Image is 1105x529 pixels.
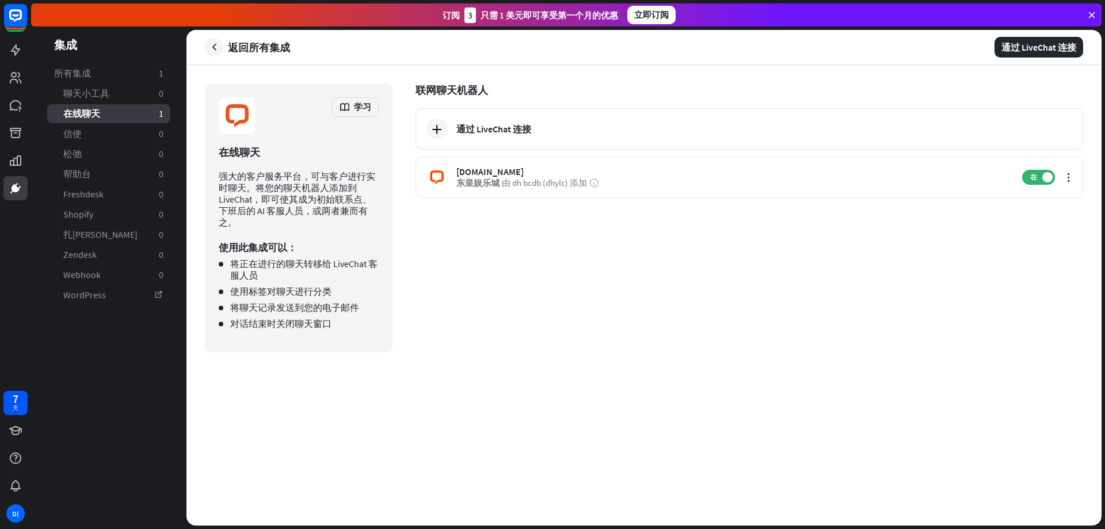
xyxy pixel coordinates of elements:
font: 1 [159,67,163,79]
font: [DOMAIN_NAME] [456,166,524,177]
a: Shopify 0 [47,205,170,224]
font: WordPress [63,289,106,300]
font: 扎[PERSON_NAME] [63,229,138,240]
a: 所有集成 1 [47,64,170,83]
a: Zendesk 0 [47,245,170,264]
a: 帮助台 0 [47,165,170,184]
font: Zendesk [63,249,97,260]
font: 在线聊天 [219,146,260,159]
span: 东皇娱乐城 [456,177,500,188]
a: 扎[PERSON_NAME] 0 [47,225,170,244]
font: 0 [159,249,163,260]
a: Freshdesk 0 [47,185,170,204]
font: 在线聊天 [63,108,100,119]
font: 0 [159,269,163,280]
font: 在 [1030,173,1037,181]
font: 使用标签对聊天进行分类 [230,286,331,297]
font: 0 [159,168,163,180]
font: 强大的客户服务平台，可与客户进行实时聊天。将您的聊天机器人添加到 LiveChat，即可使其成为初始联系点、下班后的 AI 客服人员，或两者兼而有之。 [219,170,375,228]
font: 0 [159,87,163,99]
font: 将聊天记录发送到您的电子邮件 [230,302,359,313]
font: 0 [159,128,163,139]
font: Webhook [63,269,101,280]
font: 松弛 [63,148,82,159]
font: 由 dh bcdb (dhylc) 添加 [502,177,587,188]
a: 松弛 0 [47,144,170,163]
a: 返回所有集成 [205,38,290,56]
font: 7 [13,391,18,406]
font: 只需 1 美元即可享受第一个月的优惠 [481,10,618,21]
font: 帮助台 [63,168,91,180]
button: 通过 LiveChat 连接 [995,37,1083,58]
font: 返回所有集成 [228,41,290,54]
font: 所有集成 [54,67,91,79]
font: 联网聊天机器人 [416,83,488,97]
a: WordPress [47,286,170,305]
a: Webhook 0 [47,265,170,284]
font: 使用此集成可以： [219,241,297,254]
font: 集成 [54,37,77,52]
font: 订阅 [443,10,460,21]
font: 立即订阅 [634,9,669,20]
font: 通过 LiveChat 连接 [1001,41,1076,53]
font: 信使 [63,128,82,139]
font: 0 [159,188,163,200]
font: 3 [468,10,473,21]
a: 7 天 [3,391,28,415]
font: D( [12,509,19,518]
font: 1 [159,108,163,119]
button: 打开 LiveChat 聊天小部件 [9,5,44,39]
font: 天 [13,404,18,412]
font: 聊天小工具 [63,87,109,99]
font: 0 [159,229,163,240]
font: 将正在进行的聊天转移给 LiveChat 客服人员 [230,258,378,281]
font: 0 [159,208,163,220]
font: Freshdesk [63,188,104,200]
font: 学习 [354,101,371,112]
font: 0 [159,148,163,159]
a: 信使 0 [47,124,170,143]
a: 聊天小工具 0 [47,84,170,103]
font: 通过 LiveChat 连接 [456,123,531,135]
font: Shopify [63,208,93,220]
font: 对话结束时关闭聊天窗口 [230,318,331,329]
